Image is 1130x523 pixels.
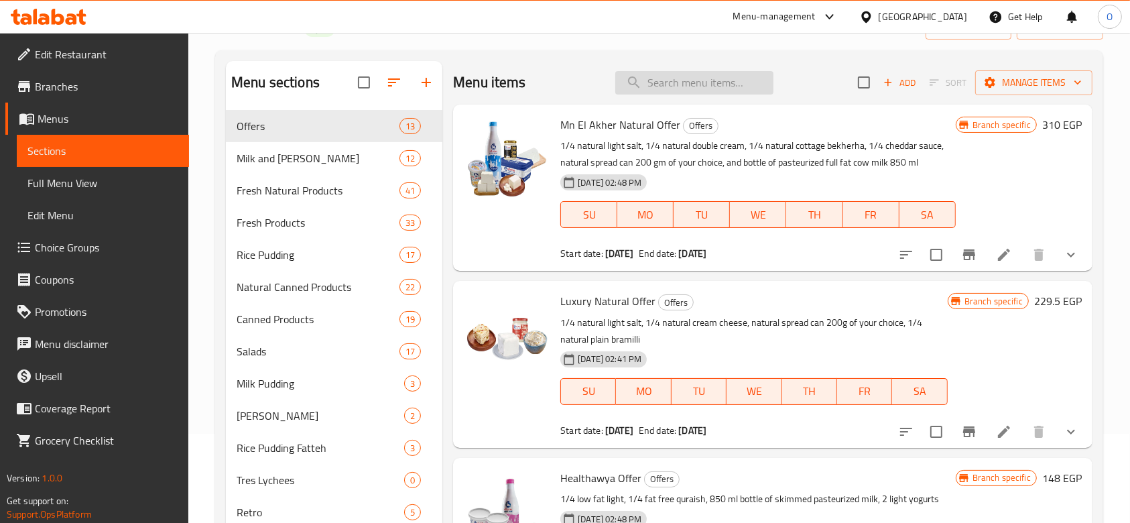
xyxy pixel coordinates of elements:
span: Branches [35,78,178,95]
span: 0 [405,474,420,487]
div: Milk and Rayeb [237,150,399,166]
span: Grocery Checklist [35,432,178,449]
div: [GEOGRAPHIC_DATA] [879,9,967,24]
span: 2 [405,410,420,422]
span: 33 [400,217,420,229]
a: Edit Restaurant [5,38,189,70]
a: Upsell [5,360,189,392]
h2: Menu items [453,72,526,93]
div: items [399,118,421,134]
button: show more [1055,416,1087,448]
span: 3 [405,442,420,455]
span: Add [881,75,918,91]
h2: Menu sections [231,72,320,93]
div: Tres Lychees [237,472,404,488]
button: MO [616,378,671,405]
div: Retro [237,504,404,520]
h6: 310 EGP [1042,115,1082,134]
span: [DATE] 02:41 PM [572,353,647,365]
span: Offers [684,118,718,133]
span: Choice Groups [35,239,178,255]
span: Rice Pudding Fatteh [237,440,404,456]
span: Menus [38,111,178,127]
span: Canned Products [237,311,399,327]
input: search [615,71,773,95]
span: O [1107,9,1113,24]
span: Full Menu View [27,175,178,191]
span: export [1027,19,1092,36]
span: WE [732,382,776,401]
span: 3 [405,377,420,390]
div: items [404,472,421,488]
span: 13 [400,120,420,133]
span: SU [566,205,612,225]
div: items [404,504,421,520]
span: End date: [639,422,676,439]
span: Start date: [560,422,603,439]
button: delete [1023,239,1055,271]
button: SU [560,378,616,405]
div: Offers [683,118,718,134]
button: Add section [410,66,442,99]
span: Healthawya Offer [560,468,641,488]
button: FR [837,378,892,405]
button: sort-choices [890,416,922,448]
p: 1/4 natural light salt, 1/4 natural double cream, 1/4 natural cottage bekherha, 1/4 cheddar sauce... [560,137,955,171]
div: Rice Pudding17 [226,239,442,271]
span: Offers [645,471,679,487]
span: FR [842,382,887,401]
span: 17 [400,249,420,261]
span: MO [623,205,668,225]
span: Version: [7,469,40,487]
span: [DATE] 02:48 PM [572,176,647,189]
span: End date: [639,245,676,262]
span: FR [849,205,894,225]
span: Menu disclaimer [35,336,178,352]
div: [PERSON_NAME]2 [226,400,442,432]
div: Fresh Natural Products41 [226,174,442,207]
button: TU [672,378,727,405]
span: Milk and [PERSON_NAME] [237,150,399,166]
span: Branch specific [967,471,1036,484]
span: Add item [878,72,921,93]
a: Menu disclaimer [5,328,189,360]
span: Get support on: [7,492,68,510]
span: Rice Pudding [237,247,399,263]
span: Sections [27,143,178,159]
img: Luxury Natural Offer [464,292,550,377]
span: Milk Pudding [237,375,404,392]
span: SU [566,382,611,401]
button: WE [730,201,786,228]
span: Natural Canned Products [237,279,399,295]
div: items [399,215,421,231]
span: 19 [400,313,420,326]
div: items [399,343,421,359]
b: [DATE] [678,422,706,439]
a: Edit menu item [996,247,1012,263]
button: Branch-specific-item [953,239,985,271]
span: Mn El Akher Natural Offer [560,115,680,135]
button: TU [674,201,730,228]
a: Grocery Checklist [5,424,189,457]
span: SA [905,205,950,225]
span: TU [679,205,725,225]
div: Milk Pudding3 [226,367,442,400]
a: Sections [17,135,189,167]
span: Offers [659,295,693,310]
span: import [936,19,1001,36]
button: FR [843,201,899,228]
div: Canned Products19 [226,303,442,335]
b: [DATE] [678,245,706,262]
span: Manage items [986,74,1082,91]
div: items [404,440,421,456]
span: Upsell [35,368,178,384]
div: items [399,182,421,198]
div: Offers13 [226,110,442,142]
span: Select to update [922,241,950,269]
span: TU [677,382,721,401]
span: TH [792,205,837,225]
span: Sort sections [378,66,410,99]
